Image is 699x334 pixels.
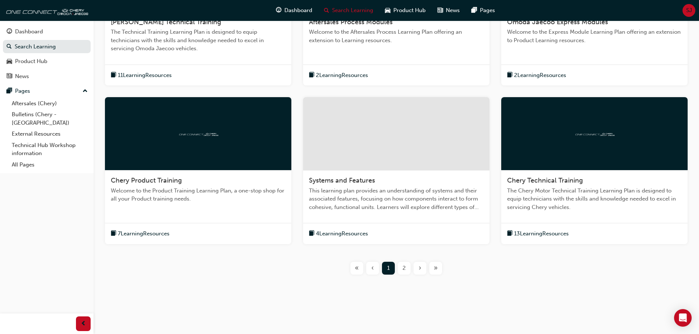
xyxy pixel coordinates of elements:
[178,130,218,137] img: oneconnect
[111,229,170,238] button: book-icon7LearningResources
[501,97,688,244] a: oneconnectChery Technical TrainingThe Chery Motor Technical Training Learning Plan is designed to...
[393,6,426,15] span: Product Hub
[309,71,368,80] button: book-icon2LearningResources
[3,84,91,98] button: Pages
[111,28,285,53] span: The Technical Training Learning Plan is designed to equip technicians with the skills and knowled...
[434,264,438,272] span: »
[118,71,172,80] span: 11 Learning Resources
[15,87,30,95] div: Pages
[316,230,368,238] span: 4 Learning Resources
[111,176,182,184] span: Chery Product Training
[466,3,501,18] a: pages-iconPages
[111,187,285,203] span: Welcome to the Product Training Learning Plan, a one-stop shop for all your Product training needs.
[365,262,381,275] button: Previous page
[514,71,566,80] span: 2 Learning Resources
[371,264,374,272] span: ‹
[3,23,91,84] button: DashboardSearch LearningProduct HubNews
[432,3,466,18] a: news-iconNews
[686,6,692,15] span: SJ
[437,6,443,15] span: news-icon
[387,264,390,272] span: 1
[118,230,170,238] span: 7 Learning Resources
[9,109,91,128] a: Bulletins (Chery - [GEOGRAPHIC_DATA])
[309,176,375,184] span: Systems and Features
[355,264,359,272] span: «
[507,18,608,26] span: Omoda Jaecoo Express Modules
[309,71,314,80] span: book-icon
[284,6,312,15] span: Dashboard
[514,230,569,238] span: 13 Learning Resources
[379,3,432,18] a: car-iconProduct Hub
[4,3,88,18] img: oneconnect
[316,71,368,80] span: 2 Learning Resources
[507,71,566,80] button: book-icon2LearningResources
[682,4,695,17] button: SJ
[111,18,221,26] span: [PERSON_NAME] Technical Training
[309,18,393,26] span: Aftersales Process Modules
[111,229,116,238] span: book-icon
[9,140,91,159] a: Technical Hub Workshop information
[303,97,489,244] a: Systems and FeaturesThis learning plan provides an understanding of systems and their associated ...
[309,229,314,238] span: book-icon
[507,229,569,238] button: book-icon13LearningResources
[480,6,495,15] span: Pages
[428,262,444,275] button: Last page
[276,6,281,15] span: guage-icon
[507,229,513,238] span: book-icon
[385,6,390,15] span: car-icon
[81,319,86,329] span: prev-icon
[7,73,12,80] span: news-icon
[419,264,421,272] span: ›
[349,262,365,275] button: First page
[7,29,12,35] span: guage-icon
[507,187,682,212] span: The Chery Motor Technical Training Learning Plan is designed to equip technicians with the skills...
[15,72,29,81] div: News
[111,71,172,80] button: book-icon11LearningResources
[507,28,682,44] span: Welcome to the Express Module Learning Plan offering an extension to Product Learning resources.
[472,6,477,15] span: pages-icon
[3,40,91,54] a: Search Learning
[318,3,379,18] a: search-iconSearch Learning
[309,187,484,212] span: This learning plan provides an understanding of systems and their associated features, focusing o...
[83,87,88,96] span: up-icon
[270,3,318,18] a: guage-iconDashboard
[9,98,91,109] a: Aftersales (Chery)
[324,6,329,15] span: search-icon
[446,6,460,15] span: News
[412,262,428,275] button: Next page
[7,44,12,50] span: search-icon
[309,28,484,44] span: Welcome to the Aftersales Process Learning Plan offering an extension to Learning resources.
[674,309,692,327] div: Open Intercom Messenger
[111,71,116,80] span: book-icon
[15,57,47,66] div: Product Hub
[15,27,43,36] div: Dashboard
[7,58,12,65] span: car-icon
[507,176,583,184] span: Chery Technical Training
[3,70,91,83] a: News
[9,159,91,170] a: All Pages
[3,55,91,68] a: Product Hub
[396,262,412,275] button: Page 2
[332,6,373,15] span: Search Learning
[403,264,406,272] span: 2
[105,97,291,244] a: oneconnectChery Product TrainingWelcome to the Product Training Learning Plan, a one-stop shop fo...
[9,128,91,140] a: External Resources
[309,229,368,238] button: book-icon4LearningResources
[574,130,615,137] img: oneconnect
[381,262,396,275] button: Page 1
[3,25,91,38] a: Dashboard
[507,71,513,80] span: book-icon
[7,88,12,95] span: pages-icon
